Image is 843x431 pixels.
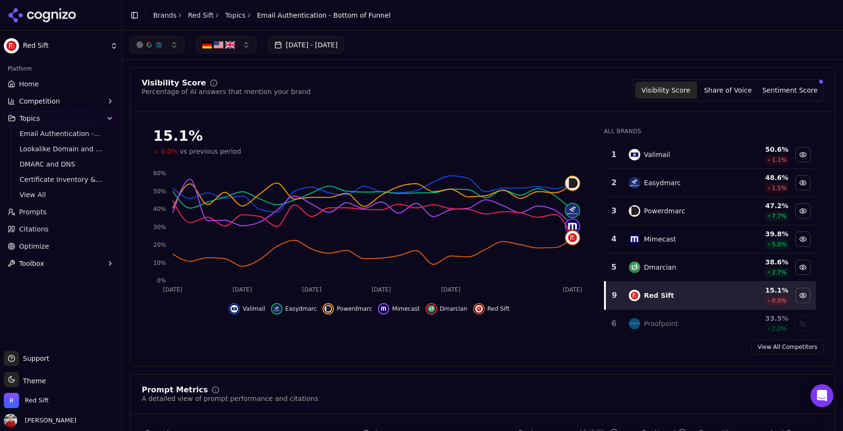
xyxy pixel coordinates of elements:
[153,127,585,145] div: 15.1%
[772,325,787,333] span: 2.0 %
[604,127,816,135] div: All Brands
[488,305,510,313] span: Red Sift
[20,114,40,123] span: Topics
[20,159,103,169] span: DMARC and DNS
[605,141,816,169] tr: 1valimailValimail50.6%1.1%Hide valimail data
[795,260,811,275] button: Hide dmarcian data
[734,314,789,323] div: 33.5 %
[23,42,106,50] span: Red Sift
[19,79,39,89] span: Home
[644,263,676,272] div: Dmarcian
[610,290,619,301] div: 9
[734,173,789,182] div: 48.6 %
[635,82,697,99] button: Visibility Score
[609,262,619,273] div: 5
[566,231,579,244] img: red sift
[795,147,811,162] button: Hide valimail data
[772,269,787,276] span: 2.7 %
[372,286,391,293] tspan: [DATE]
[734,145,789,154] div: 50.6 %
[734,201,789,210] div: 47.2 %
[772,156,787,164] span: 1.1 %
[157,277,166,284] tspan: 0%
[4,204,118,220] a: Prompts
[644,319,678,328] div: Proofpoint
[16,127,106,140] a: Email Authentication - Top of Funnel
[225,11,246,20] a: Topics
[20,129,103,138] span: Email Authentication - Top of Funnel
[629,262,640,273] img: dmarcian
[16,173,106,186] a: Certificate Inventory & Monitoring
[772,297,787,305] span: 0.0 %
[188,11,214,20] a: Red Sift
[629,177,640,189] img: easydmarc
[4,221,118,237] a: Citations
[4,414,17,427] img: Jack Lilley
[153,260,166,266] tspan: 10%
[751,339,823,355] a: View All Competitors
[609,149,619,160] div: 1
[161,147,178,156] span: 0.0%
[19,96,60,106] span: Competition
[440,305,468,313] span: Dmarcian
[605,253,816,282] tr: 5dmarcianDmarcian38.6%2.7%Hide dmarcian data
[609,233,619,245] div: 4
[772,212,787,220] span: 7.7 %
[20,144,103,154] span: Lookalike Domain and Brand Protection
[20,190,103,200] span: View All
[225,40,235,50] img: GB
[378,303,420,315] button: Hide mimecast data
[734,229,789,239] div: 39.8 %
[605,197,816,225] tr: 3powerdmarcPowerdmarc47.2%7.7%Hide powerdmarc data
[337,305,372,313] span: Powerdmarc
[605,282,816,310] tr: 9red siftRed Sift15.1%0.0%Hide red sift data
[4,76,118,92] a: Home
[153,11,391,20] nav: breadcrumb
[4,256,118,271] button: Toolbox
[563,286,583,293] tspan: [DATE]
[153,170,166,177] tspan: 60%
[644,178,681,188] div: Easydmarc
[609,205,619,217] div: 3
[16,158,106,171] a: DMARC and DNS
[230,305,238,313] img: valimail
[21,416,76,425] span: [PERSON_NAME]
[644,234,676,244] div: Mimecast
[734,257,789,267] div: 38.6 %
[426,303,468,315] button: Hide dmarcian data
[772,241,787,248] span: 5.0 %
[153,11,177,19] a: Brands
[142,394,318,403] div: A detailed view of prompt performance and citations
[19,207,47,217] span: Prompts
[605,169,816,197] tr: 2easydmarcEasydmarc48.6%1.5%Hide easydmarc data
[153,188,166,195] tspan: 50%
[142,87,311,96] div: Percentage of AI answers that mention your brand
[609,318,619,329] div: 6
[4,393,49,408] button: Open organization switcher
[19,377,46,385] span: Theme
[202,40,212,50] img: DE
[811,384,833,407] div: Open Intercom Messenger
[473,303,510,315] button: Hide red sift data
[271,303,317,315] button: Hide easydmarc data
[629,318,640,329] img: proofpoint
[25,396,49,405] span: Red Sift
[380,305,387,313] img: mimecast
[16,188,106,201] a: View All
[734,285,789,295] div: 15.1 %
[229,303,265,315] button: Hide valimail data
[644,206,685,216] div: Powerdmarc
[214,40,223,50] img: US
[163,286,183,293] tspan: [DATE]
[324,305,332,313] img: powerdmarc
[4,94,118,109] button: Competition
[4,239,118,254] a: Optimize
[19,224,49,234] span: Citations
[566,204,579,217] img: easydmarc
[257,11,391,20] span: Email Authentication - Bottom of Funnel
[795,288,811,303] button: Hide red sift data
[392,305,420,313] span: Mimecast
[302,286,322,293] tspan: [DATE]
[20,175,103,184] span: Certificate Inventory & Monitoring
[153,206,166,212] tspan: 40%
